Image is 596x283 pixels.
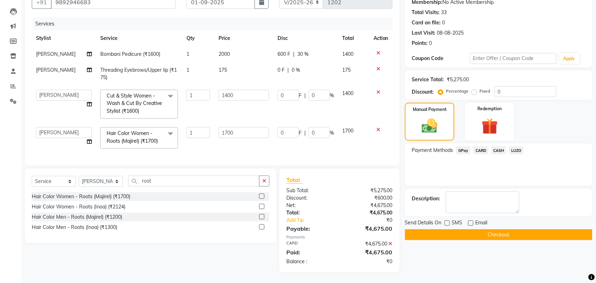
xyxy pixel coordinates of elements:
[342,51,354,57] span: 1400
[339,187,398,194] div: ₹5,275.00
[100,51,160,57] span: Bombani Pedicure (₹1600)
[339,248,398,257] div: ₹4,675.00
[342,90,354,96] span: 1400
[412,19,441,26] div: Card on file:
[36,67,76,73] span: [PERSON_NAME]
[338,30,369,46] th: Total
[297,51,309,58] span: 30 %
[452,219,463,228] span: SMS
[281,224,340,233] div: Payable:
[339,209,398,217] div: ₹4,675.00
[128,176,260,187] input: Search or Scan
[509,146,524,154] span: LUZO
[278,66,285,74] span: 0 F
[281,217,349,224] a: Add Tip
[456,146,471,154] span: GPay
[214,30,273,46] th: Price
[412,55,470,62] div: Coupon Code
[107,93,162,114] span: Cut & Style Women - Wash & Cut By Creative Stylist (₹1600)
[107,130,158,144] span: Hair Color Women - Roots (Majirel) (₹1700)
[417,117,442,135] img: _cash.svg
[182,30,214,46] th: Qty
[477,116,503,136] img: _gift.svg
[339,202,398,209] div: ₹4,675.00
[281,194,340,202] div: Discount:
[413,106,447,113] label: Manual Payment
[281,240,340,248] div: CARD
[281,248,340,257] div: Paid:
[339,194,398,202] div: ₹600.00
[304,129,306,137] span: |
[478,106,502,112] label: Redemption
[100,67,177,81] span: Threading Eyebrows/Upper lip (₹175)
[339,240,398,248] div: ₹4,675.00
[293,51,294,58] span: |
[96,30,182,46] th: Service
[412,29,436,37] div: Last Visit:
[446,88,469,94] label: Percentage
[412,88,434,96] div: Discount:
[412,40,428,47] div: Points:
[349,217,398,224] div: ₹0
[339,224,398,233] div: ₹4,675.00
[559,53,579,64] button: Apply
[342,128,354,134] span: 1700
[281,209,340,217] div: Total:
[281,187,340,194] div: Sub Total:
[299,129,302,137] span: F
[405,219,442,228] span: Send Details On
[473,146,489,154] span: CARD
[491,146,507,154] span: CASH
[32,224,117,231] div: Hair Color Men - Roots (Inoa) (₹1300)
[330,129,334,137] span: %
[292,66,300,74] span: 0 %
[412,147,453,154] span: Payment Methods
[287,66,289,74] span: |
[286,234,393,240] div: Payments
[219,67,227,73] span: 175
[304,92,306,99] span: |
[339,258,398,265] div: ₹0
[32,30,96,46] th: Stylist
[32,17,398,30] div: Services
[36,51,76,57] span: [PERSON_NAME]
[158,138,161,144] a: x
[273,30,338,46] th: Disc
[32,203,125,211] div: Hair Color Women - Roots (Inoa) (₹2124)
[32,193,130,200] div: Hair Color Women - Roots (Majirel) (₹1700)
[476,219,488,228] span: Email
[412,195,440,202] div: Description:
[470,53,556,64] input: Enter Offer / Coupon Code
[278,51,290,58] span: 600 F
[429,40,432,47] div: 0
[412,76,444,83] div: Service Total:
[299,92,302,99] span: F
[342,67,351,73] span: 175
[412,9,440,16] div: Total Visits:
[219,51,230,57] span: 2000
[441,9,447,16] div: 33
[437,29,464,37] div: 08-08-2025
[186,67,189,73] span: 1
[281,258,340,265] div: Balance :
[286,176,303,184] span: Total
[186,51,189,57] span: 1
[447,76,469,83] div: ₹5,275.00
[330,92,334,99] span: %
[480,88,490,94] label: Fixed
[369,30,393,46] th: Action
[281,202,340,209] div: Net:
[442,19,445,26] div: 0
[139,108,142,114] a: x
[405,229,592,240] button: Checkout
[32,213,122,221] div: Hair Color Men - Roots (Majirel) (₹1200)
